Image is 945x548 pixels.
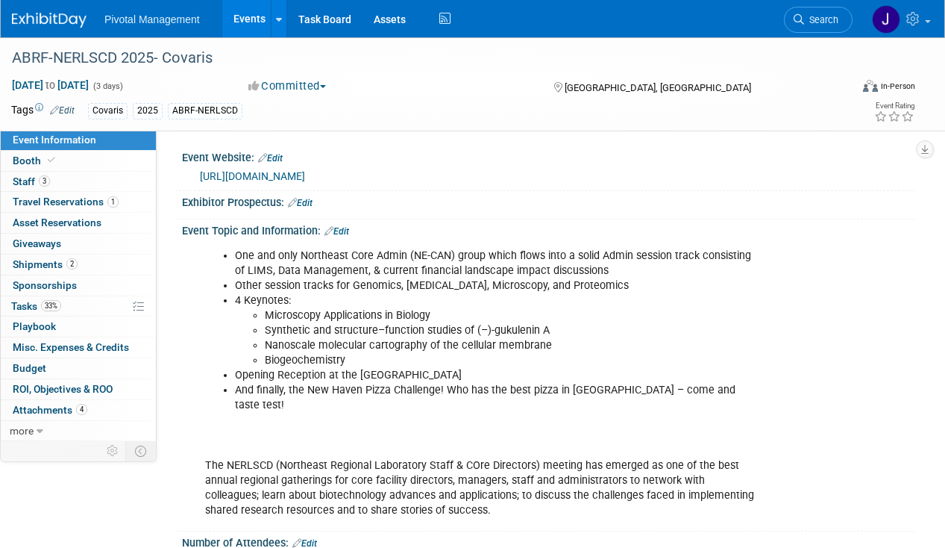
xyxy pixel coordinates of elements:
[13,134,96,146] span: Event Information
[182,146,915,166] div: Event Website:
[13,341,129,353] span: Misc. Expenses & Credits
[107,196,119,208] span: 1
[1,192,156,212] a: Travel Reservations1
[1,213,156,233] a: Asset Reservations
[1,151,156,171] a: Booth
[1,379,156,399] a: ROI, Objectives & ROO
[1,358,156,379] a: Budget
[200,170,305,182] a: [URL][DOMAIN_NAME]
[265,308,762,323] li: Microscopy Applications in Biology
[41,300,61,311] span: 33%
[48,156,55,164] i: Booth reservation complete
[13,320,56,332] span: Playbook
[13,383,113,395] span: ROI, Objectives & ROO
[100,441,126,461] td: Personalize Event Tab Strip
[13,155,58,166] span: Booth
[50,105,75,116] a: Edit
[1,337,156,358] a: Misc. Expenses & Credits
[133,103,163,119] div: 2025
[880,81,915,92] div: In-Person
[235,293,762,368] li: 4 Keynotes:
[565,82,751,93] span: [GEOGRAPHIC_DATA], [GEOGRAPHIC_DATA]
[235,249,762,278] li: One and only Northeast Core Admin (NE-CAN) group which flows into a solid Admin session track con...
[235,383,762,413] li: And finally, the New Haven Pizza Challenge! Who has the best pizza in [GEOGRAPHIC_DATA] – come an...
[872,5,900,34] img: Jessica Gatton
[235,368,762,383] li: Opening Reception at the [GEOGRAPHIC_DATA]
[1,296,156,317] a: Tasks33%
[1,400,156,420] a: Attachments4
[11,102,75,119] td: Tags
[92,81,123,91] span: (3 days)
[11,300,61,312] span: Tasks
[13,217,101,228] span: Asset Reservations
[235,278,762,293] li: Other session tracks for Genomics, [MEDICAL_DATA], Microscopy, and Proteomics
[168,103,242,119] div: ABRF-NERLSCD
[13,362,46,374] span: Budget
[1,317,156,337] a: Playbook
[783,78,915,100] div: Event Format
[13,175,50,187] span: Staff
[88,103,128,119] div: Covaris
[13,404,87,416] span: Attachments
[324,226,349,237] a: Edit
[13,258,78,270] span: Shipments
[265,353,762,368] li: Biogeochemistry
[265,338,762,353] li: Nanoscale molecular cartography of the cellular membrane
[126,441,157,461] td: Toggle Event Tabs
[66,258,78,270] span: 2
[1,421,156,441] a: more
[195,241,770,526] div: The NERLSCD (Northeast Regional Laboratory Staff & COre Directors) meeting has emerged as one of ...
[13,196,119,208] span: Travel Reservations
[1,172,156,192] a: Staff3
[258,153,283,164] a: Edit
[11,78,90,92] span: [DATE] [DATE]
[1,255,156,275] a: Shipments2
[1,130,156,150] a: Event Information
[12,13,87,28] img: ExhibitDay
[288,198,313,208] a: Edit
[182,219,915,239] div: Event Topic and Information:
[874,102,914,110] div: Event Rating
[265,323,762,338] li: Synthetic and structure–function studies of (–)-gukulenin A
[1,275,156,296] a: Sponsorships
[43,79,57,91] span: to
[39,175,50,187] span: 3
[10,425,34,437] span: more
[7,45,838,72] div: ABRF-NERLSCD 2025- Covaris
[13,279,77,291] span: Sponsorships
[104,13,200,25] span: Pivotal Management
[76,404,87,415] span: 4
[784,7,853,33] a: Search
[1,234,156,254] a: Giveaways
[243,78,332,94] button: Committed
[13,237,61,249] span: Giveaways
[804,14,838,25] span: Search
[863,80,878,92] img: Format-Inperson.png
[182,191,915,211] div: Exhibitor Prospectus:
